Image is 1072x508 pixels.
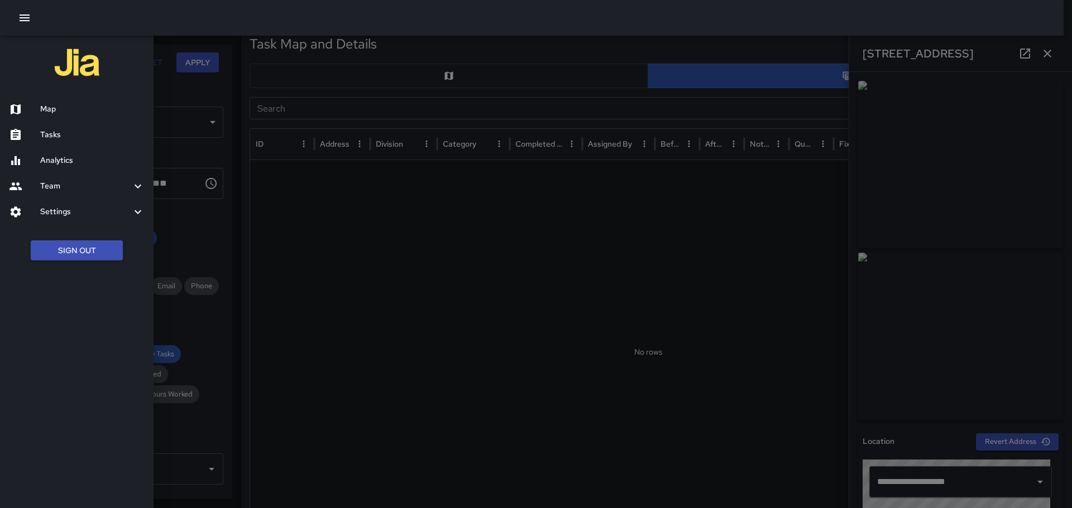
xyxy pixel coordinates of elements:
h6: Team [40,180,131,192]
h6: Settings [40,206,131,218]
img: jia-logo [55,40,99,85]
h6: Analytics [40,154,145,167]
button: Sign Out [31,240,123,261]
h6: Tasks [40,129,145,141]
h6: Map [40,103,145,115]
